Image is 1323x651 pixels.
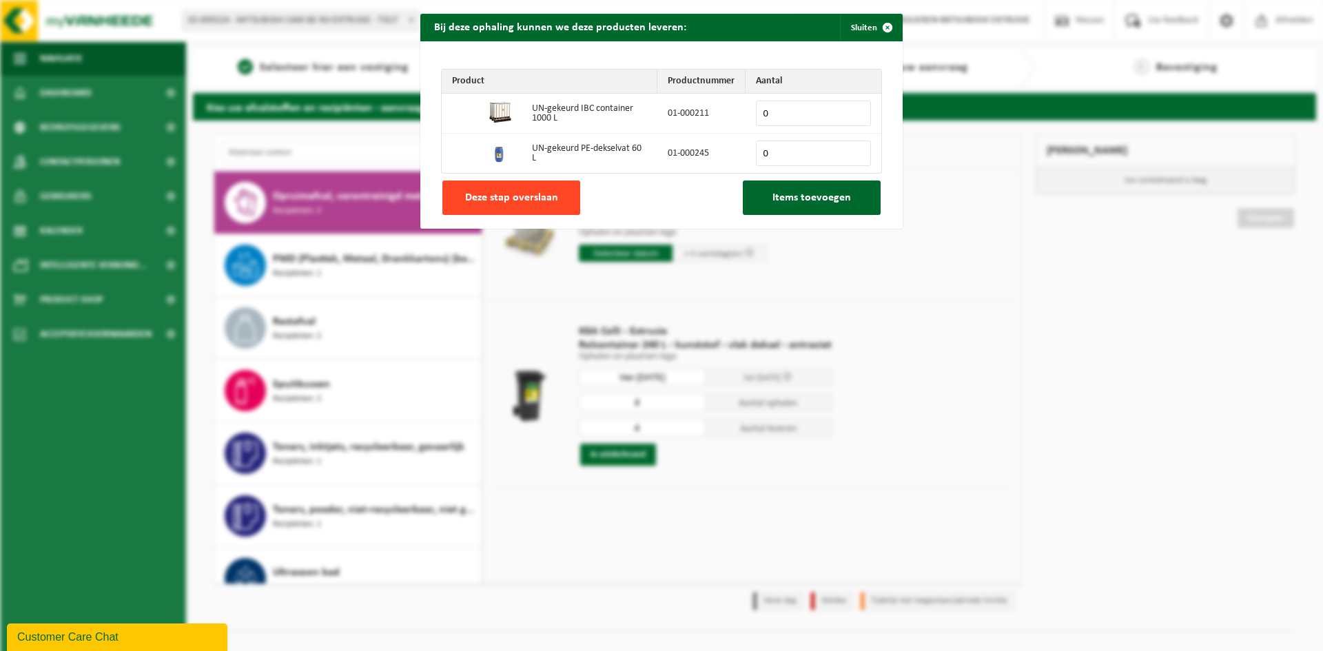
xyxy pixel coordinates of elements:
button: Sluiten [840,14,901,41]
span: Items toevoegen [772,192,851,203]
img: 01-000211 [489,101,511,123]
span: Deze stap overslaan [465,192,558,203]
img: 01-000245 [489,141,511,163]
th: Product [442,70,657,94]
td: 01-000245 [657,134,746,173]
button: Deze stap overslaan [442,180,580,215]
th: Aantal [746,70,881,94]
iframe: chat widget [7,621,230,651]
h2: Bij deze ophaling kunnen we deze producten leveren: [420,14,700,40]
button: Items toevoegen [743,180,881,215]
td: 01-000211 [657,94,746,134]
td: UN-gekeurd IBC container 1000 L [522,94,657,134]
th: Productnummer [657,70,746,94]
td: UN-gekeurd PE-dekselvat 60 L [522,134,657,173]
